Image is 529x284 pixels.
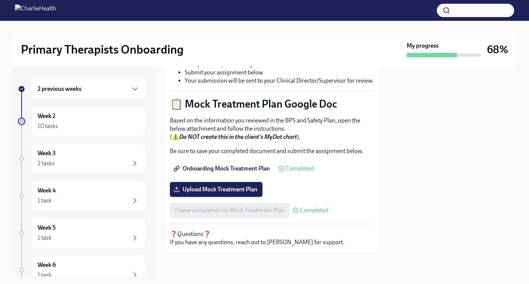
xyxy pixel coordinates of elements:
[38,261,56,269] h6: Week 6
[487,43,508,56] h3: 68%
[18,143,146,174] a: Week 32 tasks
[38,234,52,242] div: 1 task
[170,161,275,176] a: Onboarding Mock Treatment Plan
[286,166,314,172] span: Completed
[38,159,55,167] div: 2 tasks
[18,106,146,137] a: Week 210 tasks
[38,186,56,195] h6: Week 4
[38,85,81,93] h6: 2 previous weeks
[170,97,374,111] p: 📋 Mock Treatment Plan Google Doc
[15,4,56,16] img: CharlieHealth
[38,271,52,279] div: 1 task
[38,197,52,205] div: 1 task
[170,230,374,246] p: ❓Questions❓ If you have any questions, reach out to [PERSON_NAME] for support.
[18,217,146,249] a: Week 51 task
[179,133,297,140] strong: Do NOT create this in the client's MyDot chart
[170,147,374,155] p: Be sure to save your completed document and submit the assignment below.
[185,68,374,77] li: Submit your assignment below
[300,207,328,213] span: Completed
[38,224,56,232] h6: Week 5
[175,186,257,193] span: Upload Mock Treatment Plan
[38,122,58,130] div: 10 tasks
[38,112,55,120] h6: Week 2
[170,117,374,141] p: Based on the information you reviewed in the BPS and Safety Plan, open the below attachment and f...
[175,165,270,172] span: Onboarding Mock Treatment Plan
[21,42,184,57] h2: Primary Therapists Onboarding
[31,78,146,100] div: 2 previous weeks
[18,180,146,211] a: Week 41 task
[170,182,262,197] label: Upload Mock Treatment Plan
[185,77,374,85] li: Your submission will be sent to your Clinical Director/Supervisor for review.
[38,149,56,157] h6: Week 3
[407,42,439,50] strong: My progress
